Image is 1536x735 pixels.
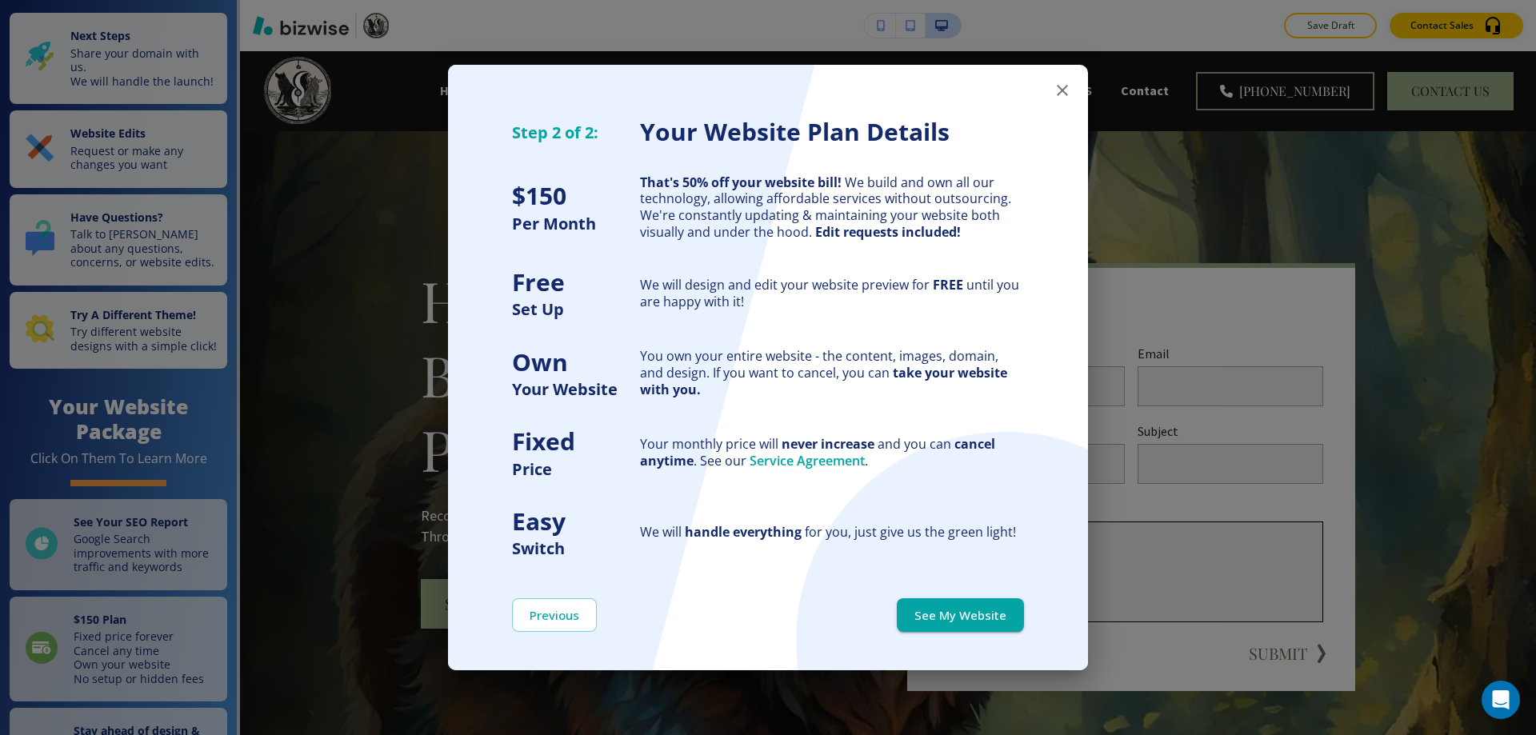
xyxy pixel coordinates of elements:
div: We will for you, just give us the green light! [640,524,1024,541]
h5: Set Up [512,298,640,320]
h5: Price [512,458,640,480]
strong: That's 50% off your website bill! [640,174,842,191]
strong: never increase [782,435,874,453]
button: Previous [512,598,597,632]
strong: $ 150 [512,179,566,212]
strong: Own [512,346,568,378]
div: We build and own all our technology, allowing affordable services without outsourcing. We're cons... [640,174,1024,241]
strong: Fixed [512,425,575,457]
h5: Your Website [512,378,640,400]
strong: Free [512,266,565,298]
div: Open Intercom Messenger [1482,681,1520,719]
h5: Per Month [512,213,640,234]
strong: cancel anytime [640,435,995,469]
strong: handle everything [685,523,802,541]
strong: Easy [512,505,566,537]
button: See My Website [897,598,1024,632]
h3: Your Website Plan Details [640,116,1024,149]
div: We will design and edit your website preview for until you are happy with it! [640,277,1024,310]
h5: Switch [512,537,640,559]
div: Your monthly price will and you can . See our . [640,436,1024,469]
strong: Edit requests included! [815,223,961,241]
strong: take your website with you. [640,364,1007,398]
a: Service Agreement [750,452,865,469]
div: You own your entire website - the content, images, domain, and design. If you want to cancel, you... [640,348,1024,397]
h5: Step 2 of 2: [512,122,640,143]
strong: FREE [933,276,963,294]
